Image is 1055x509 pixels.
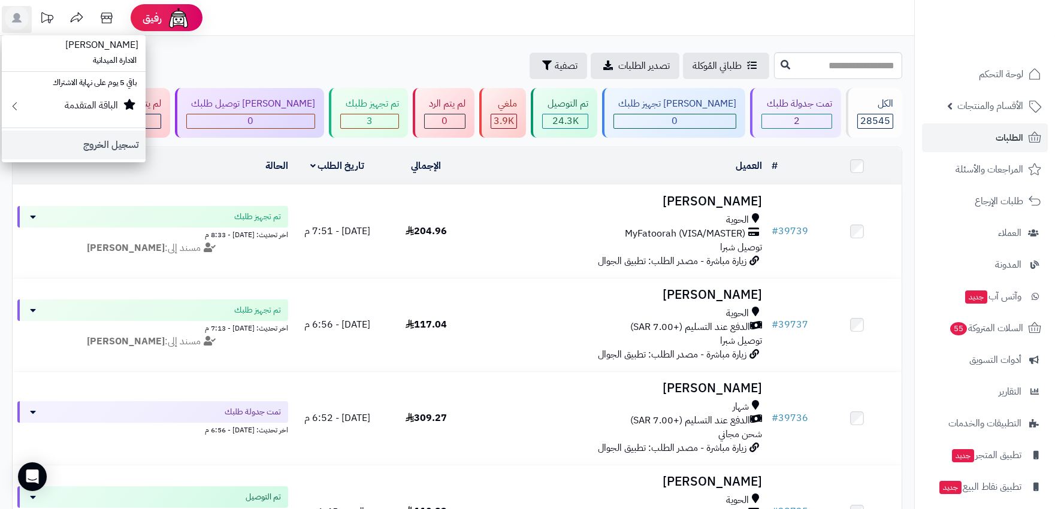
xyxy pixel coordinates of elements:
[733,400,749,414] span: شهار
[969,352,1021,368] span: أدوات التسويق
[762,114,831,128] div: 2
[304,224,370,238] span: [DATE] - 7:51 م
[922,377,1048,406] a: التقارير
[922,282,1048,311] a: وآتس آبجديد
[367,114,373,128] span: 3
[761,97,832,111] div: تمت جدولة طلبك
[720,334,762,348] span: توصيل شبرا
[442,114,448,128] span: 0
[406,317,447,332] span: 117.04
[411,159,441,173] a: الإجمالي
[922,187,1048,216] a: طلبات الإرجاع
[542,97,588,111] div: تم التوصيل
[975,193,1023,210] span: طلبات الإرجاع
[65,98,118,113] small: الباقة المتقدمة
[957,98,1023,114] span: الأقسام والمنتجات
[555,59,578,73] span: تصفية
[922,250,1048,279] a: المدونة
[491,97,517,111] div: ملغي
[996,129,1023,146] span: الطلبات
[530,53,587,79] button: تصفية
[17,423,288,435] div: اخر تحديث: [DATE] - 6:56 م
[625,227,745,241] span: MyFatoorah (VISA/MASTER)
[720,240,762,255] span: توصيل شبرا
[922,60,1048,89] a: لوحة التحكم
[772,224,778,238] span: #
[693,59,742,73] span: طلباتي المُوكلة
[922,314,1048,343] a: السلات المتروكة55
[327,88,410,138] a: تم تجهيز طلبك 3
[167,6,191,30] img: ai-face.png
[630,320,750,334] span: الدفع عند التسليم (+7.00 SAR)
[32,6,62,33] a: تحديثات المنصة
[406,224,447,238] span: 204.96
[475,381,761,395] h3: [PERSON_NAME]
[630,414,750,428] span: الدفع عند التسليم (+7.00 SAR)
[857,97,893,111] div: الكل
[265,159,288,173] a: الحالة
[964,288,1021,305] span: وآتس آب
[922,441,1048,469] a: تطبيق المتجرجديد
[424,97,465,111] div: لم يتم الرد
[552,114,579,128] span: 24.3K
[173,88,327,138] a: [PERSON_NAME] توصيل طلبك 0
[772,317,808,332] a: #39737
[186,97,315,111] div: [PERSON_NAME] توصيل طلبك
[598,254,746,268] span: زيارة مباشرة - مصدر الطلب: تطبيق الجوال
[952,449,974,462] span: جديد
[772,411,778,425] span: #
[618,59,670,73] span: تصدير الطلبات
[543,114,587,128] div: 24283
[8,241,297,255] div: مسند إلى:
[922,155,1048,184] a: المراجعات والأسئلة
[87,334,165,349] strong: [PERSON_NAME]
[748,88,843,138] a: تمت جدولة طلبك 2
[246,491,281,503] span: تم التوصيل
[17,228,288,240] div: اخر تحديث: [DATE] - 8:33 م
[491,114,516,128] div: 3880
[304,411,370,425] span: [DATE] - 6:52 م
[772,317,778,332] span: #
[225,406,281,418] span: تمت جدولة طلبك
[613,97,736,111] div: [PERSON_NAME] تجهيز طلبك
[247,114,253,128] span: 0
[143,11,162,25] span: رفيق
[475,195,761,208] h3: [PERSON_NAME]
[726,307,749,320] span: الحوية
[772,224,808,238] a: #39739
[860,114,890,128] span: 28545
[951,447,1021,463] span: تطبيق المتجر
[772,411,808,425] a: #39736
[998,225,1021,241] span: العملاء
[726,213,749,227] span: الحوية
[2,52,146,69] li: الادارة الميدانية
[2,92,146,125] a: الباقة المتقدمة
[310,159,365,173] a: تاريخ الطلب
[922,346,1048,374] a: أدوات التسويق
[922,472,1048,501] a: تطبيق نقاط البيعجديد
[999,383,1021,400] span: التقارير
[844,88,905,138] a: الكل28545
[187,114,315,128] div: 0
[974,32,1044,57] img: logo-2.png
[477,88,528,138] a: ملغي 3.9K
[494,114,514,128] span: 3.9K
[956,161,1023,178] span: المراجعات والأسئلة
[58,31,146,59] span: [PERSON_NAME]
[234,211,281,223] span: تم تجهيز طلبك
[950,322,967,335] span: 55
[475,288,761,302] h3: [PERSON_NAME]
[672,114,678,128] span: 0
[718,427,762,441] span: شحن مجاني
[772,159,778,173] a: #
[528,88,599,138] a: تم التوصيل 24.3K
[949,320,1023,337] span: السلات المتروكة
[683,53,769,79] a: طلباتي المُوكلة
[304,317,370,332] span: [DATE] - 6:56 م
[17,321,288,334] div: اخر تحديث: [DATE] - 7:13 م
[938,478,1021,495] span: تطبيق نقاط البيع
[614,114,736,128] div: 0
[736,159,762,173] a: العميل
[979,66,1023,83] span: لوحة التحكم
[922,123,1048,152] a: الطلبات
